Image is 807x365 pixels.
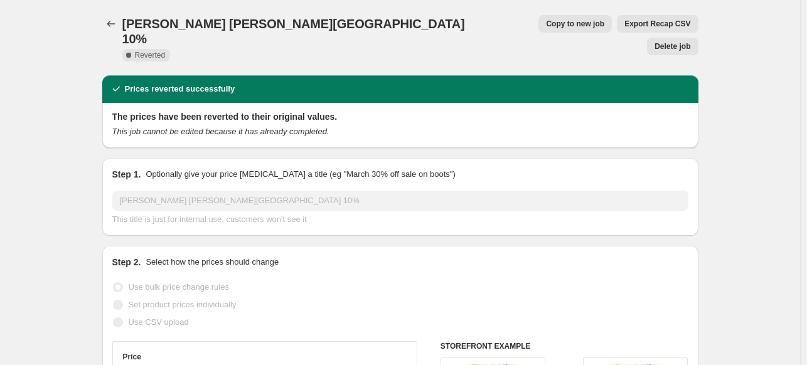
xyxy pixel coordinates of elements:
h2: The prices have been reverted to their original values. [112,110,688,123]
h2: Prices reverted successfully [125,83,235,95]
p: Optionally give your price [MEDICAL_DATA] a title (eg "March 30% off sale on boots") [146,168,455,181]
h6: STOREFRONT EXAMPLE [441,341,688,351]
span: Export Recap CSV [624,19,690,29]
button: Price change jobs [102,15,120,33]
span: Copy to new job [546,19,604,29]
span: Use bulk price change rules [129,282,229,292]
h2: Step 2. [112,256,141,268]
span: Set product prices individually [129,300,237,309]
h2: Step 1. [112,168,141,181]
span: Use CSV upload [129,317,189,327]
span: This title is just for internal use, customers won't see it [112,214,307,224]
button: Delete job [647,38,698,55]
button: Export Recap CSV [617,15,698,33]
p: Select how the prices should change [146,256,279,268]
button: Copy to new job [538,15,612,33]
i: This job cannot be edited because it has already completed. [112,127,329,136]
span: Delete job [655,41,690,51]
span: Reverted [135,50,166,60]
h3: Price [123,352,141,362]
span: [PERSON_NAME] [PERSON_NAME][GEOGRAPHIC_DATA] 10% [122,17,465,46]
input: 30% off holiday sale [112,191,688,211]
